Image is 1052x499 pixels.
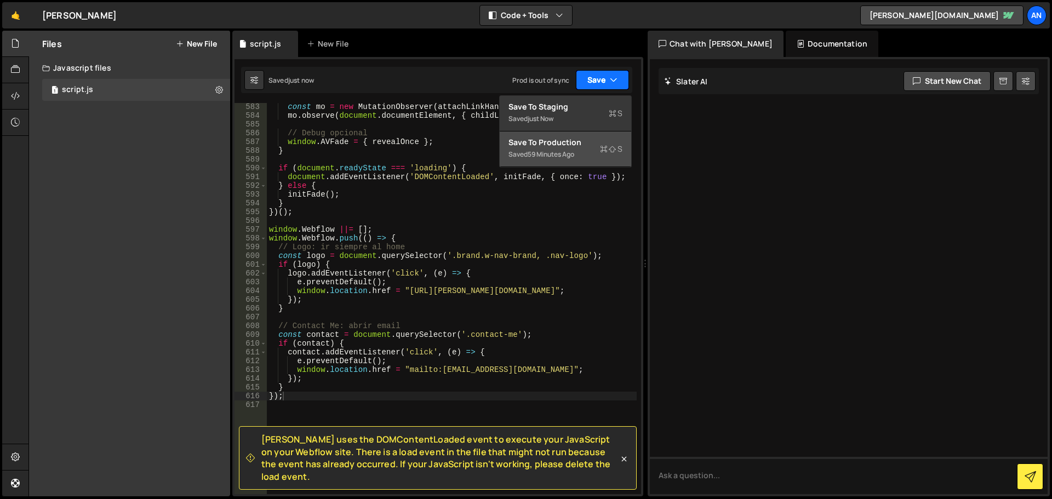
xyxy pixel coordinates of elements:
div: 59 minutes ago [528,150,574,159]
div: 587 [235,137,267,146]
button: New File [176,39,217,48]
div: 615 [235,383,267,392]
div: 588 [235,146,267,155]
div: Save to Staging [508,101,622,112]
div: Prod is out of sync [512,76,569,85]
div: 597 [235,225,267,234]
span: S [609,108,622,119]
a: 🤙 [2,2,29,28]
a: An [1027,5,1047,25]
button: Code + Tools [480,5,572,25]
button: Start new chat [904,71,991,91]
div: 607 [235,313,267,322]
div: Documentation [786,31,878,57]
div: just now [528,114,553,123]
div: 614 [235,374,267,383]
span: 1 [52,87,58,95]
div: 594 [235,199,267,208]
div: 590 [235,164,267,173]
div: 610 [235,339,267,348]
div: 584 [235,111,267,120]
div: 583 [235,102,267,111]
button: Save to ProductionS Saved59 minutes ago [500,131,631,167]
div: 593 [235,190,267,199]
div: 585 [235,120,267,129]
div: 602 [235,269,267,278]
div: 598 [235,234,267,243]
div: 608 [235,322,267,330]
div: Save to Production [508,137,622,148]
div: 591 [235,173,267,181]
div: 612 [235,357,267,365]
div: 605 [235,295,267,304]
div: 601 [235,260,267,269]
div: script.js [250,38,281,49]
span: [PERSON_NAME] uses the DOMContentLoaded event to execute your JavaScript on your Webflow site. Th... [261,433,619,483]
a: [PERSON_NAME][DOMAIN_NAME] [860,5,1024,25]
div: script.js [62,85,93,95]
div: 606 [235,304,267,313]
h2: Slater AI [664,76,708,87]
div: Saved [508,148,622,161]
div: 609 [235,330,267,339]
div: 16797/45948.js [42,79,230,101]
div: Saved [268,76,314,85]
div: 595 [235,208,267,216]
span: S [600,144,622,154]
div: Saved [508,112,622,125]
div: 613 [235,365,267,374]
div: 586 [235,129,267,137]
div: 603 [235,278,267,286]
div: 604 [235,286,267,295]
div: 600 [235,251,267,260]
button: Save [576,70,629,90]
div: 611 [235,348,267,357]
div: 616 [235,392,267,400]
div: just now [288,76,314,85]
div: Chat with [PERSON_NAME] [648,31,784,57]
div: 592 [235,181,267,190]
div: 589 [235,155,267,164]
div: Javascript files [29,57,230,79]
div: 617 [235,400,267,409]
div: 599 [235,243,267,251]
div: New File [307,38,353,49]
div: [PERSON_NAME] [42,9,117,22]
h2: Files [42,38,62,50]
button: Save to StagingS Savedjust now [500,96,631,131]
div: 596 [235,216,267,225]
